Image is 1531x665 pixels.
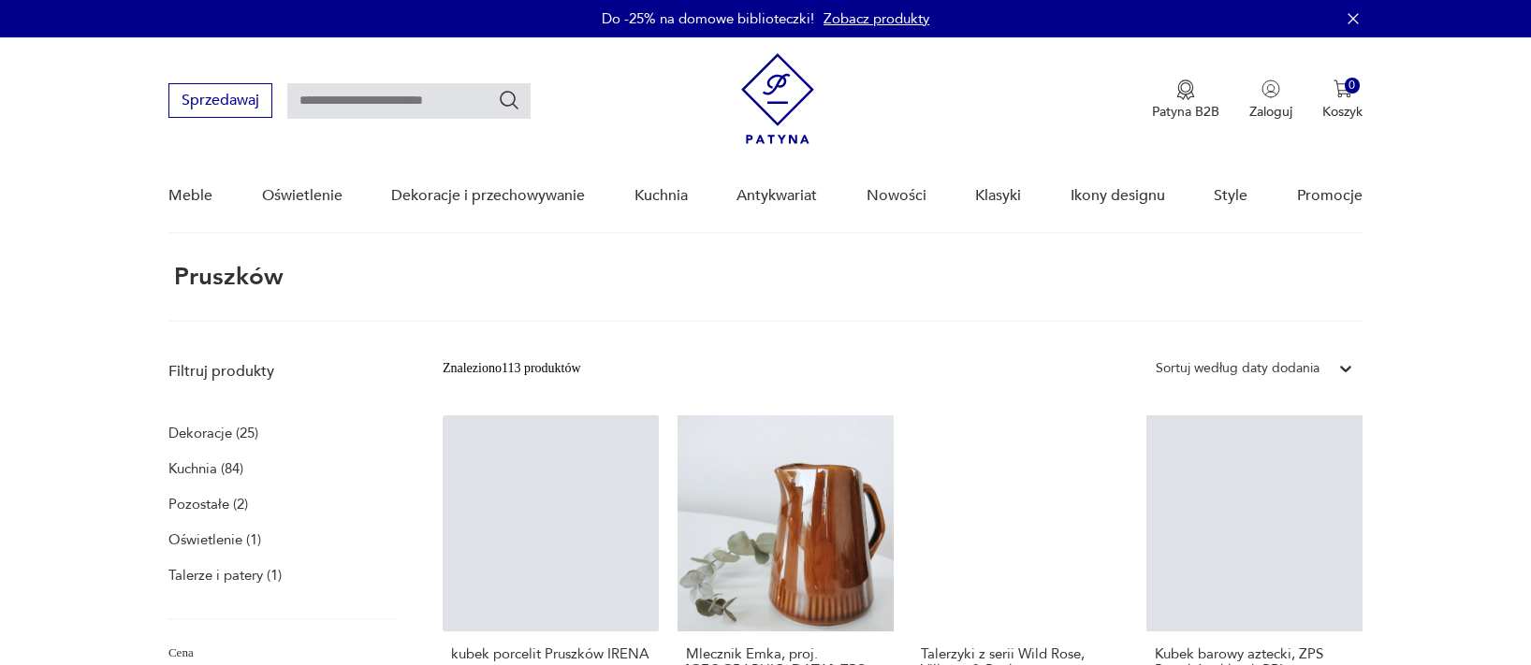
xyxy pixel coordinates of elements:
[1071,160,1165,232] a: Ikony designu
[1322,103,1363,121] p: Koszyk
[1345,78,1361,94] div: 0
[168,160,212,232] a: Meble
[1156,358,1320,379] div: Sortuj według daty dodania
[168,264,284,290] h1: Pruszków
[168,643,398,663] p: Cena
[168,420,258,446] a: Dekoracje (25)
[741,53,814,144] img: Patyna - sklep z meblami i dekoracjami vintage
[824,9,929,28] a: Zobacz produkty
[443,358,581,379] div: Znaleziono 113 produktów
[1214,160,1247,232] a: Style
[168,562,282,588] a: Talerze i patery (1)
[451,646,650,662] h3: kubek porcelit Pruszków IRENA
[1297,160,1363,232] a: Promocje
[168,455,243,482] a: Kuchnia (84)
[168,527,261,553] a: Oświetlenie (1)
[168,491,248,517] a: Pozostałe (2)
[1152,103,1219,121] p: Patyna B2B
[1152,80,1219,121] a: Ikona medaluPatyna B2B
[1249,103,1292,121] p: Zaloguj
[602,9,814,28] p: Do -25% na domowe biblioteczki!
[168,95,272,108] a: Sprzedawaj
[168,361,398,382] p: Filtruj produkty
[1261,80,1280,98] img: Ikonka użytkownika
[1152,80,1219,121] button: Patyna B2B
[498,89,520,111] button: Szukaj
[634,160,688,232] a: Kuchnia
[1322,80,1363,121] button: 0Koszyk
[1334,80,1352,98] img: Ikona koszyka
[262,160,343,232] a: Oświetlenie
[975,160,1021,232] a: Klasyki
[867,160,926,232] a: Nowości
[391,160,585,232] a: Dekoracje i przechowywanie
[1176,80,1195,100] img: Ikona medalu
[736,160,817,232] a: Antykwariat
[1249,80,1292,121] button: Zaloguj
[168,83,272,118] button: Sprzedawaj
